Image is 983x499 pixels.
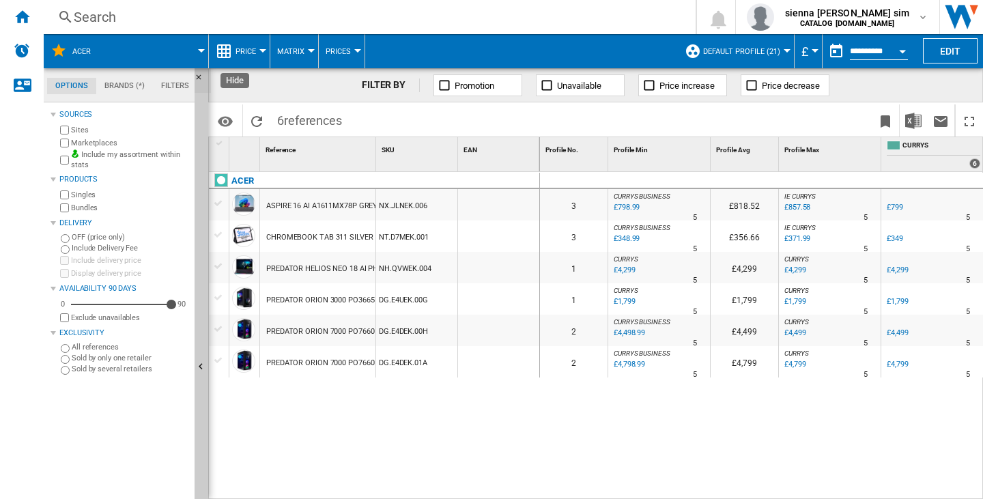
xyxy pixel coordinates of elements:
label: Marketplaces [71,138,189,148]
span: Profile Min [614,146,648,154]
span: Price [236,47,256,56]
span: Promotion [455,81,494,91]
input: Singles [60,190,69,199]
div: Availability 90 Days [59,283,189,294]
div: Delivery Time : 5 days [693,305,697,319]
div: Sort None [461,137,539,158]
div: Last updated : Friday, 5 September 2025 10:26 [782,201,810,214]
label: Sold by only one retailer [72,353,189,363]
div: Last updated : Friday, 5 September 2025 09:47 [782,232,810,246]
div: Price [216,34,263,68]
div: Last updated : Friday, 5 September 2025 06:05 [612,326,645,340]
div: PREDATOR HELIOS NEO 18 AI PHN187295WL BLACK NHQVEEG00G [266,253,494,285]
input: Include delivery price [60,256,69,265]
label: Include Delivery Fee [72,243,189,253]
div: £818.52 [711,189,778,220]
label: All references [72,342,189,352]
div: Profile Min Sort None [611,137,710,158]
button: Unavailable [536,74,625,96]
span: CURRYS [784,287,808,294]
span: Profile Avg [716,146,750,154]
div: Profile No. Sort None [543,137,608,158]
div: Last updated : Thursday, 4 September 2025 20:11 [782,263,806,277]
div: Delivery Time : 5 days [864,305,868,319]
span: IE CURRYS [784,193,816,200]
div: Delivery Time : 5 days [864,274,868,287]
button: Send this report by email [927,104,954,137]
span: sienna [PERSON_NAME] sim [785,6,909,20]
button: Options [212,109,239,133]
div: £349 [885,232,903,246]
span: SKU [382,146,395,154]
div: Reference Sort None [263,137,375,158]
div: 1 [540,252,608,283]
label: Display delivery price [71,268,189,279]
div: £4,499 [885,326,908,340]
div: FILTER BY [362,79,420,92]
div: Last updated : Thursday, 4 September 2025 19:36 [612,295,635,309]
img: profile.jpg [747,3,774,31]
div: DG.E4UEK.00G [376,283,457,315]
div: Delivery Time : 5 days [693,211,697,225]
div: Products [59,174,189,185]
input: Bundles [60,203,69,212]
md-menu: Currency [795,34,823,68]
md-tab-item: Filters [153,78,197,94]
div: Delivery Time : 5 days [966,337,970,350]
span: EAN [464,146,477,154]
div: CHROMEBOOK TAB 311 SILVER 11" 128GB WIFI NTD7MEK001 [266,222,475,253]
div: Delivery Time : 5 days [693,368,697,382]
div: Sort None [263,137,375,158]
div: 3 [540,220,608,252]
div: Delivery [59,218,189,229]
span: Prices [326,47,351,56]
div: PREDATOR ORION 7000 PO7660 BLACK DGE4DEG007 [266,316,446,347]
input: OFF (price only) [61,234,70,243]
button: Price increase [638,74,727,96]
div: £1,799 [887,297,908,306]
div: DG.E4DEK.00H [376,315,457,346]
button: Price [236,34,263,68]
div: Delivery Time : 5 days [693,337,697,350]
div: £349 [887,234,903,243]
span: acer [72,47,91,56]
div: 6 offers sold by CURRYS [969,158,980,169]
input: All references [61,344,70,353]
div: 2 [540,315,608,346]
b: CATALOG [DOMAIN_NAME] [800,19,895,28]
div: Last updated : Thursday, 4 September 2025 07:50 [782,358,806,371]
input: Sold by only one retailer [61,355,70,364]
div: Delivery Time : 5 days [864,337,868,350]
div: £4,799 [711,346,778,377]
div: CURRYS 6 offers sold by CURRYS [884,137,983,171]
span: Profile No. [545,146,578,154]
div: acer [51,34,201,68]
div: Last updated : Thursday, 4 September 2025 19:36 [782,326,806,340]
span: CURRYS BUSINESS [614,350,670,357]
div: Last updated : Friday, 5 September 2025 06:14 [612,232,640,246]
div: £4,299 [885,263,908,277]
input: Display delivery price [60,313,69,322]
md-tab-item: Brands (*) [96,78,153,94]
div: Sources [59,109,189,120]
div: £4,499 [887,328,908,337]
div: Default profile (21) [685,34,787,68]
md-tab-item: Options [47,78,96,94]
button: Matrix [277,34,311,68]
div: 90 [174,299,189,309]
div: Delivery Time : 5 days [966,242,970,256]
div: NT.D7MEK.001 [376,220,457,252]
input: Include my assortment within stats [60,152,69,169]
div: 0 [57,299,68,309]
div: Delivery Time : 5 days [966,274,970,287]
button: Default profile (21) [703,34,787,68]
div: Sort None [713,137,778,158]
div: SKU Sort None [379,137,457,158]
div: Sort None [611,137,710,158]
button: Download in Excel [900,104,927,137]
label: Sites [71,125,189,135]
div: Delivery Time : 5 days [693,274,697,287]
div: Sort None [232,137,259,158]
span: Price decrease [762,81,820,91]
